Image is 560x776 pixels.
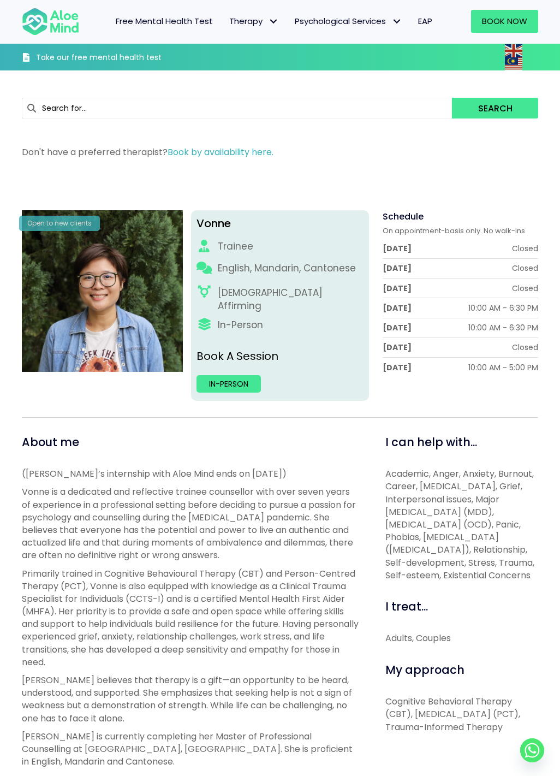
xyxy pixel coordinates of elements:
[468,322,538,333] div: 10:00 AM - 6:30 PM
[22,146,538,158] p: Don't have a preferred therapist?
[196,348,363,364] p: Book A Session
[229,15,278,27] span: Therapy
[36,52,181,63] h3: Take our free mental health test
[108,10,221,33] a: Free Mental Health Test
[22,674,361,725] p: [PERSON_NAME] believes that therapy is a gift—an opportunity to be heard, understood, and support...
[385,467,534,582] span: Academic, Anger, Anxiety, Burnout, Career, [MEDICAL_DATA], Grief, Interpersonal issues, Major [ME...
[196,216,363,232] div: Vonne
[22,567,361,669] p: Primarily trained in Cognitive Behavioural Therapy (CBT) and Person-Centred Therapy (PCT), Vonne ...
[385,632,538,644] div: Adults, Couples
[218,262,356,275] p: English, Mandarin, Cantonese
[482,15,527,27] span: Book Now
[221,10,287,33] a: TherapyTherapy: submenu
[383,283,412,294] div: [DATE]
[512,342,538,353] div: Closed
[468,303,538,313] div: 10:00 AM - 6:30 PM
[385,434,477,450] span: I can help with...
[218,318,263,332] div: In-Person
[22,730,353,768] span: [PERSON_NAME] is currently completing her Master of Professional Counselling at [GEOGRAPHIC_DATA]...
[383,303,412,313] div: [DATE]
[90,10,441,33] nav: Menu
[22,7,79,36] img: Aloe mind Logo
[512,283,538,294] div: Closed
[295,15,402,27] span: Psychological Services
[383,342,412,353] div: [DATE]
[22,485,361,561] p: Vonne is a dedicated and reflective trainee counsellor with over seven years of experience in a p...
[505,44,522,57] img: en
[22,46,181,70] a: Take our free mental health test
[505,57,522,70] img: ms
[505,57,523,70] a: Malay
[383,226,525,236] span: On appointment-basis only. No walk-ins
[383,263,412,274] div: [DATE]
[418,15,432,27] span: EAP
[22,210,183,371] img: Vonne Trainee
[468,362,538,373] div: 10:00 AM - 5:00 PM
[19,216,100,230] div: Open to new clients
[389,14,404,29] span: Psychological Services: submenu
[385,695,538,733] p: Cognitive Behavioral Therapy (CBT), [MEDICAL_DATA] (PCT), Trauma-Informed Therapy
[196,375,261,393] a: In-person
[383,210,424,223] span: Schedule
[520,738,544,762] a: Whatsapp
[22,434,79,450] span: About me
[218,240,253,253] div: Trainee
[383,322,412,333] div: [DATE]
[512,263,538,274] div: Closed
[116,15,213,27] span: Free Mental Health Test
[512,243,538,254] div: Closed
[385,662,464,678] span: My approach
[168,146,273,158] a: Book by availability here.
[385,599,428,614] span: I treat...
[452,98,538,119] button: Search
[410,10,440,33] a: EAP
[22,467,361,480] p: ([PERSON_NAME]’s internship with Aloe Mind ends on [DATE])
[383,362,412,373] div: [DATE]
[265,14,281,29] span: Therapy: submenu
[505,44,523,56] a: English
[383,243,412,254] div: [DATE]
[287,10,410,33] a: Psychological ServicesPsychological Services: submenu
[471,10,538,33] a: Book Now
[218,286,364,313] div: [DEMOGRAPHIC_DATA] Affirming
[22,98,452,119] input: Search for...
